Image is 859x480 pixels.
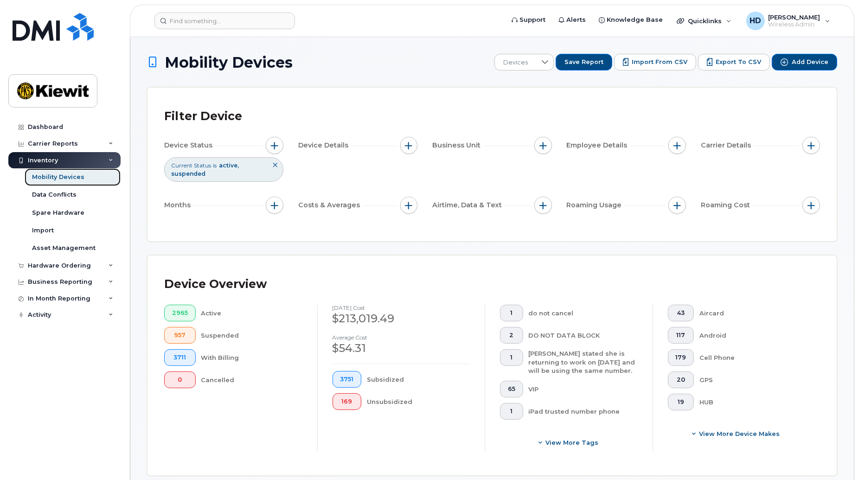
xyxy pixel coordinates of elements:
button: Add Device [772,54,837,70]
button: 1 [500,305,523,321]
span: 117 [675,332,686,339]
span: Airtime, Data & Text [432,200,505,210]
span: Import from CSV [632,58,687,66]
div: [PERSON_NAME] stated she is returning to work on [DATE] and will be using the same number. [529,349,638,375]
div: $54.31 [333,340,470,356]
span: 1 [508,354,515,361]
span: View more tags [545,438,598,447]
span: 169 [340,398,353,405]
span: 20 [675,376,686,384]
span: is [213,161,217,169]
button: 65 [500,381,523,397]
div: Filter Device [164,104,242,128]
span: active [219,162,239,169]
span: Current Status [171,161,211,169]
h4: Average cost [333,334,470,340]
span: Employee Details [567,141,630,150]
div: GPS [699,371,805,388]
button: View more tags [500,435,638,451]
button: 3751 [333,371,362,388]
div: iPad trusted number phone [529,403,638,420]
span: Add Device [792,58,828,66]
div: $213,019.49 [333,311,470,326]
div: Cancelled [201,371,302,388]
div: Device Overview [164,272,267,296]
button: Save Report [556,54,612,70]
span: suspended [171,170,205,177]
span: Export to CSV [716,58,761,66]
div: Android [699,327,805,344]
span: Roaming Usage [567,200,625,210]
div: Aircard [699,305,805,321]
span: Months [164,200,193,210]
span: 19 [675,398,686,406]
span: 957 [172,332,188,339]
span: 1 [508,309,515,317]
span: 65 [508,385,515,393]
button: 117 [668,327,694,344]
button: 19 [668,394,694,410]
span: 0 [172,376,188,384]
button: Export to CSV [698,54,770,70]
div: With Billing [201,349,302,366]
span: 3751 [340,376,353,383]
div: VIP [529,381,638,397]
button: Import from CSV [614,54,696,70]
button: 1 [500,403,523,420]
button: View More Device Makes [668,425,806,442]
button: 179 [668,349,694,366]
span: Save Report [564,58,603,66]
h4: [DATE] cost [333,305,470,311]
button: 43 [668,305,694,321]
span: 2 [508,332,515,339]
iframe: Messenger Launcher [819,440,852,473]
div: DO NOT DATA BLOCK [529,327,638,344]
button: 169 [333,393,362,410]
button: 2 [500,327,523,344]
span: Costs & Averages [298,200,363,210]
span: Business Unit [432,141,483,150]
span: Carrier Details [701,141,754,150]
span: Roaming Cost [701,200,753,210]
span: Devices [495,54,536,71]
div: Active [201,305,302,321]
div: Subsidized [367,371,470,388]
button: 957 [164,327,196,344]
span: 3711 [172,354,188,361]
button: 1 [500,349,523,366]
div: Suspended [201,327,302,344]
span: Device Status [164,141,215,150]
div: Unsubsidized [367,393,470,410]
button: 20 [668,371,694,388]
div: do not cancel [529,305,638,321]
span: Device Details [298,141,351,150]
button: 2965 [164,305,196,321]
span: View More Device Makes [699,429,780,438]
div: Cell Phone [699,349,805,366]
button: 0 [164,371,196,388]
button: 3711 [164,349,196,366]
div: HUB [699,394,805,410]
span: 1 [508,408,515,415]
span: 179 [675,354,686,361]
span: Mobility Devices [165,54,293,70]
span: 43 [675,309,686,317]
span: 2965 [172,309,188,317]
